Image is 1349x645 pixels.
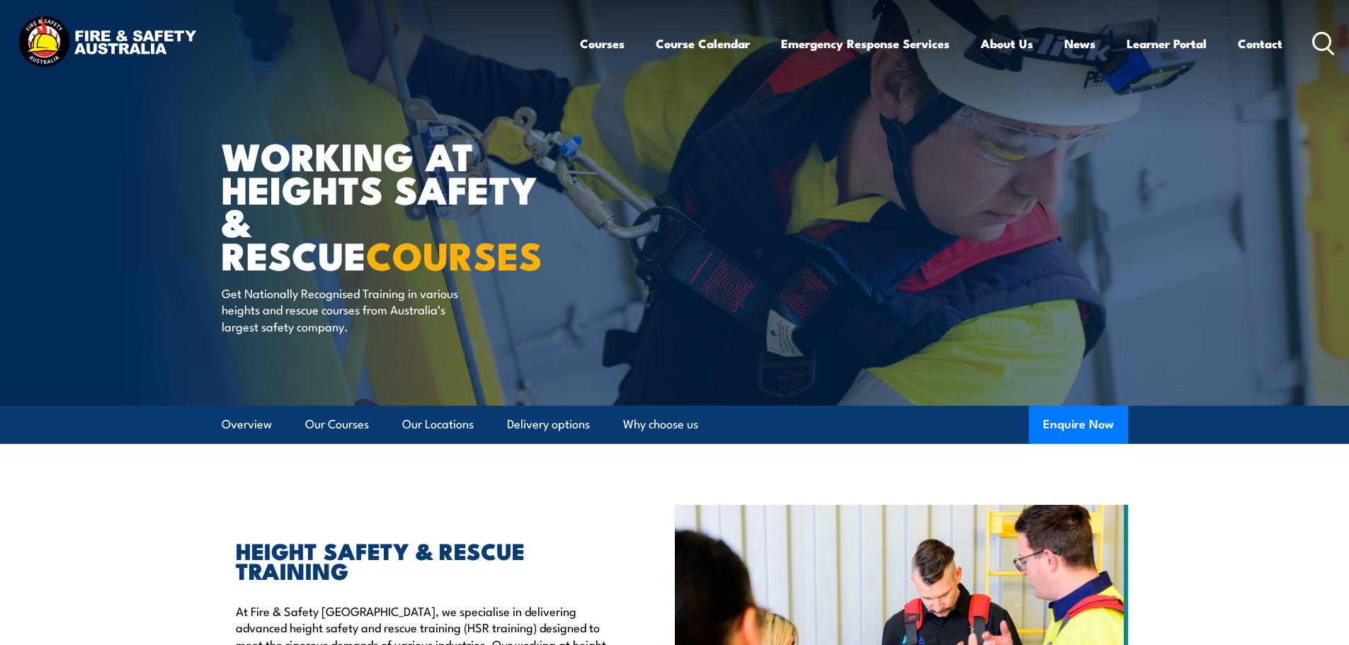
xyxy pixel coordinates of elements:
a: Courses [580,25,625,62]
a: News [1064,25,1095,62]
h2: HEIGHT SAFETY & RESCUE TRAINING [236,540,610,580]
strong: COURSES [366,224,542,283]
a: Emergency Response Services [781,25,950,62]
a: Our Courses [305,406,369,443]
a: Why choose us [623,406,698,443]
a: Our Locations [402,406,474,443]
a: Contact [1238,25,1282,62]
a: About Us [981,25,1033,62]
a: Learner Portal [1127,25,1207,62]
a: Delivery options [507,406,590,443]
h1: WORKING AT HEIGHTS SAFETY & RESCUE [222,139,571,271]
button: Enquire Now [1029,406,1128,444]
p: Get Nationally Recognised Training in various heights and rescue courses from Australia’s largest... [222,285,480,334]
a: Overview [222,406,272,443]
a: Course Calendar [656,25,750,62]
